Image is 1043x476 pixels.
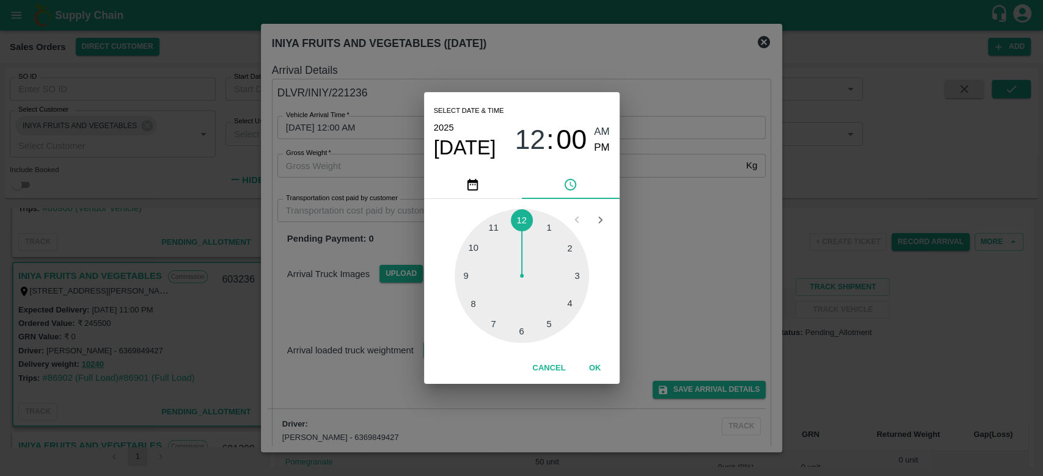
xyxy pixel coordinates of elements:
[594,140,610,156] button: PM
[514,124,545,156] button: 12
[588,208,612,231] button: Open next view
[434,102,504,120] span: Select date & time
[527,358,570,379] button: Cancel
[434,135,496,160] button: [DATE]
[546,124,554,156] span: :
[424,170,522,199] button: pick date
[522,170,620,199] button: pick time
[434,120,454,135] button: 2025
[556,124,587,156] button: 00
[576,358,615,379] button: OK
[594,124,610,140] button: AM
